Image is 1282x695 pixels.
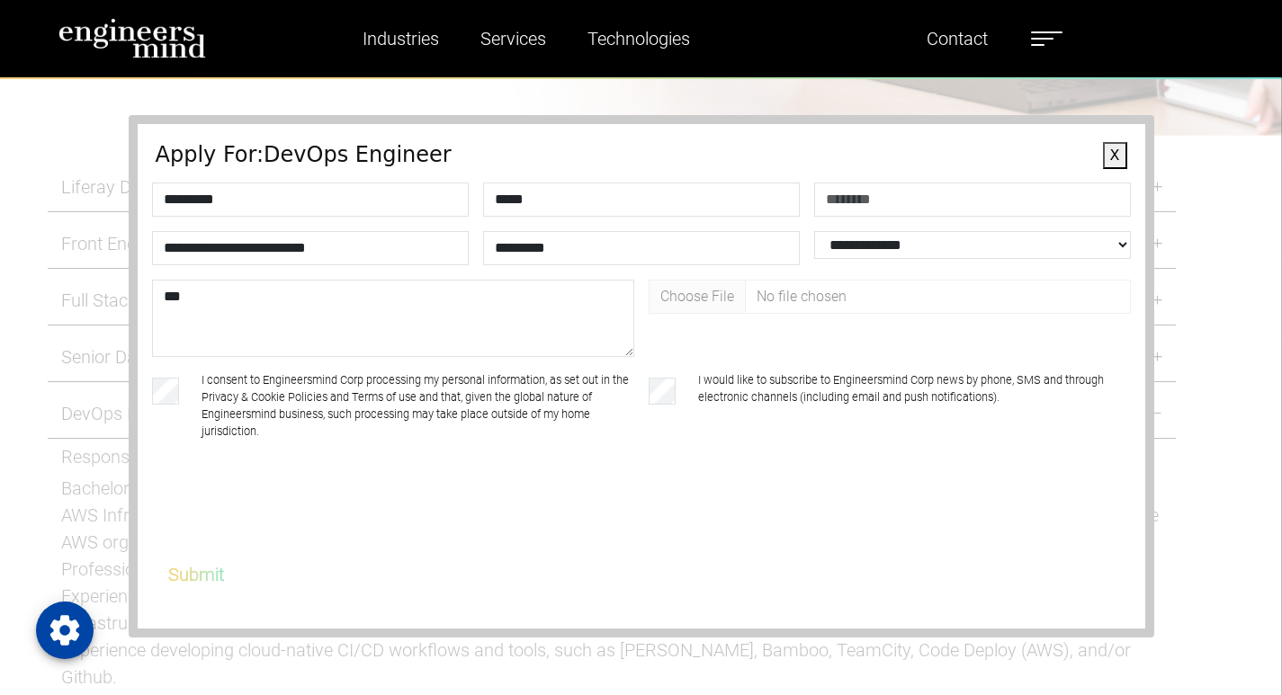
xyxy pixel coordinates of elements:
h4: Apply For: DevOps Engineer [156,142,1127,168]
a: Industries [355,18,446,59]
button: X [1103,142,1127,169]
iframe: reCAPTCHA [156,486,429,556]
label: I consent to Engineersmind Corp processing my personal information, as set out in the Privacy & C... [202,371,634,441]
button: Submit [145,556,247,593]
img: logo [58,18,207,58]
a: Technologies [580,18,697,59]
label: I would like to subscribe to Engineersmind Corp news by phone, SMS and through electronic channel... [698,371,1131,441]
a: Contact [919,18,995,59]
a: Services [473,18,553,59]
